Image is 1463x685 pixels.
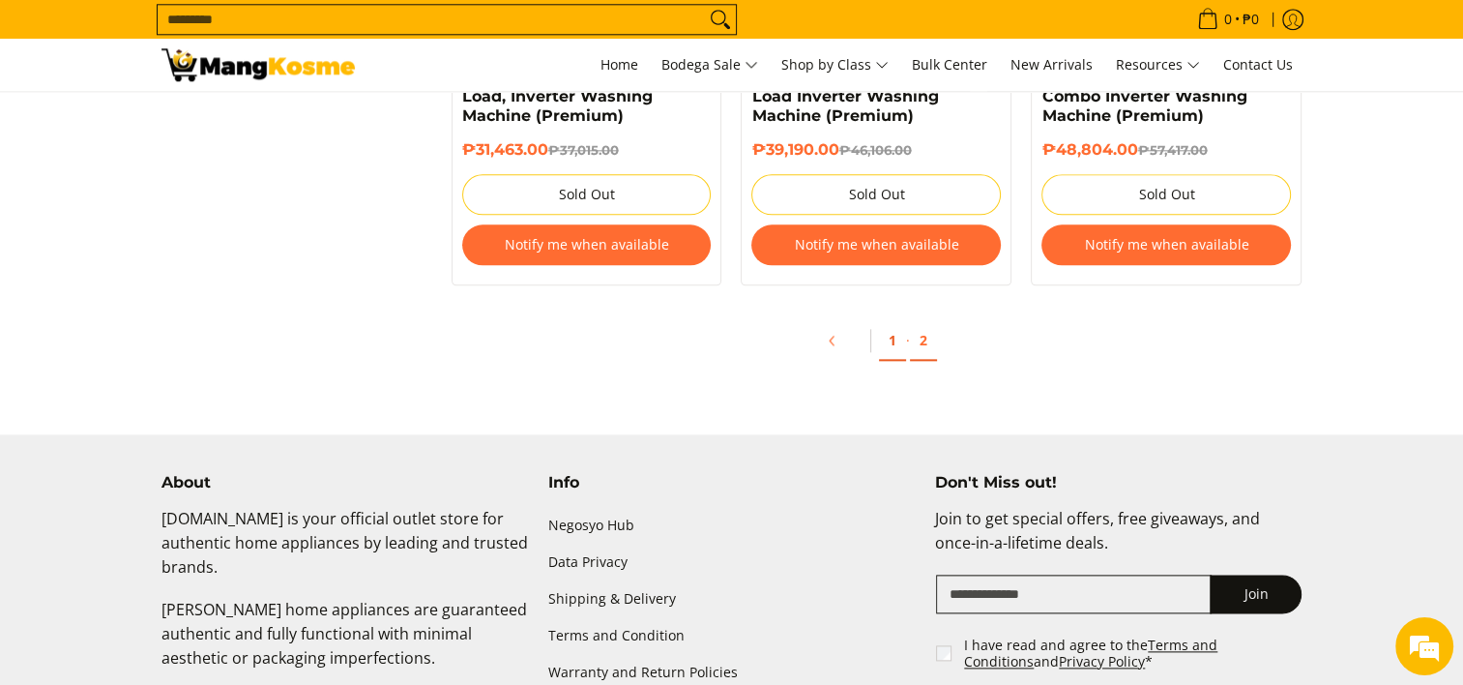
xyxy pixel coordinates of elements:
div: Chat with us now [101,108,325,134]
h6: ₱48,804.00 [1041,140,1291,160]
span: ₱0 [1240,13,1262,26]
span: We're online! [112,214,267,409]
button: Search [705,5,736,34]
h6: ₱31,463.00 [462,140,712,160]
a: Shop by Class [772,39,898,91]
a: Contact Us [1214,39,1302,91]
del: ₱37,015.00 [548,142,619,158]
a: Condura 8.5 KG Front Load, Inverter Washing Machine (Premium) [462,68,653,125]
a: Negosyo Hub [548,507,916,544]
div: Minimize live chat window [317,10,364,56]
span: Resources [1116,53,1200,77]
button: Sold Out [1041,174,1291,215]
a: 2 [910,321,937,361]
a: Condura 10.5 KG Front Load Inverter Washing Machine (Premium) [751,68,938,125]
h6: ₱39,190.00 [751,140,1001,160]
span: · [906,331,910,349]
p: Join to get special offers, free giveaways, and once-in-a-lifetime deals. [934,507,1302,575]
span: Bodega Sale [661,53,758,77]
span: 0 [1221,13,1235,26]
span: Home [600,55,638,74]
span: Shop by Class [781,53,889,77]
span: Bulk Center [912,55,987,74]
label: I have read and agree to the and * [964,637,1303,670]
a: Terms and Conditions [964,636,1217,671]
a: New Arrivals [1001,39,1102,91]
a: Privacy Policy [1059,652,1145,670]
a: Terms and Condition [548,617,916,654]
button: Sold Out [462,174,712,215]
span: Contact Us [1223,55,1293,74]
button: Sold Out [751,174,1001,215]
img: Washing Machines l Mang Kosme: Home Appliances Warehouse Sale Partner | Page 2 [161,48,355,81]
a: Bulk Center [902,39,997,91]
textarea: Type your message and hit 'Enter' [10,469,368,537]
span: • [1191,9,1265,30]
a: Home [591,39,648,91]
h4: Don't Miss out! [934,473,1302,492]
nav: Main Menu [374,39,1302,91]
a: Condura 12 KG Front Load Combo Inverter Washing Machine (Premium) [1041,68,1249,125]
span: New Arrivals [1010,55,1093,74]
a: Bodega Sale [652,39,768,91]
p: [DOMAIN_NAME] is your official outlet store for authentic home appliances by leading and trusted ... [161,507,529,598]
a: Shipping & Delivery [548,581,916,617]
a: 1 [879,321,906,361]
ul: Pagination [442,314,1312,376]
button: Notify me when available [1041,224,1291,265]
del: ₱46,106.00 [838,142,911,158]
button: Notify me when available [751,224,1001,265]
a: Data Privacy [548,544,916,581]
h4: About [161,473,529,492]
h4: Info [548,473,916,492]
button: Join [1210,575,1302,613]
button: Notify me when available [462,224,712,265]
a: Resources [1106,39,1210,91]
del: ₱57,417.00 [1137,142,1207,158]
